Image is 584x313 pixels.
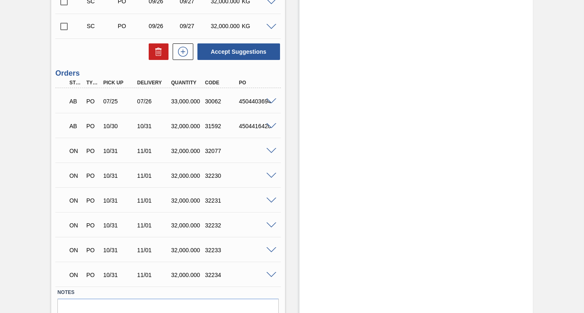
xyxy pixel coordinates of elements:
[197,43,280,60] button: Accept Suggestions
[169,148,206,154] div: 32,000.000
[237,123,273,129] div: 4504416420
[84,172,101,179] div: Purchase order
[67,80,84,86] div: Step
[135,80,172,86] div: Delivery
[135,272,172,278] div: 11/01/2025
[67,142,84,160] div: Negotiating Order
[67,266,84,284] div: Negotiating Order
[84,197,101,204] div: Purchase order
[147,23,180,29] div: 09/26/2025
[169,43,193,60] div: New suggestion
[203,272,240,278] div: 32234
[101,272,138,278] div: 10/31/2025
[203,222,240,229] div: 32232
[69,197,82,204] p: ON
[69,148,82,154] p: ON
[169,197,206,204] div: 32,000.000
[193,43,281,61] div: Accept Suggestions
[101,222,138,229] div: 10/31/2025
[135,123,172,129] div: 10/31/2025
[169,272,206,278] div: 32,000.000
[203,148,240,154] div: 32077
[84,222,101,229] div: Purchase order
[69,272,82,278] p: ON
[237,98,273,105] div: 4504403694
[145,43,169,60] div: Delete Suggestions
[67,191,84,210] div: Negotiating Order
[69,123,82,129] p: AB
[67,92,84,110] div: Awaiting Billing
[203,247,240,253] div: 32233
[101,247,138,253] div: 10/31/2025
[67,167,84,185] div: Negotiating Order
[135,148,172,154] div: 11/01/2025
[67,216,84,234] div: Negotiating Order
[69,172,82,179] p: ON
[169,123,206,129] div: 32,000.000
[101,123,138,129] div: 10/30/2025
[67,117,84,135] div: Awaiting Billing
[237,80,273,86] div: PO
[69,222,82,229] p: ON
[203,98,240,105] div: 30062
[101,148,138,154] div: 10/31/2025
[135,197,172,204] div: 11/01/2025
[178,23,211,29] div: 09/27/2025
[67,241,84,259] div: Negotiating Order
[101,197,138,204] div: 10/31/2025
[116,23,149,29] div: Purchase order
[84,80,101,86] div: Type
[169,80,206,86] div: Quantity
[203,80,240,86] div: Code
[69,247,82,253] p: ON
[169,247,206,253] div: 32,000.000
[84,148,101,154] div: Purchase order
[57,287,279,299] label: Notes
[135,172,172,179] div: 11/01/2025
[203,197,240,204] div: 32231
[135,247,172,253] div: 11/01/2025
[101,80,138,86] div: Pick up
[101,98,138,105] div: 07/25/2025
[84,98,101,105] div: Purchase order
[84,272,101,278] div: Purchase order
[203,172,240,179] div: 32230
[169,222,206,229] div: 32,000.000
[84,247,101,253] div: Purchase order
[85,23,118,29] div: Suggestion Created
[169,172,206,179] div: 32,000.000
[209,23,242,29] div: 32,000.000
[240,23,273,29] div: KG
[135,222,172,229] div: 11/01/2025
[55,69,281,78] h3: Orders
[69,98,82,105] p: AB
[203,123,240,129] div: 31592
[135,98,172,105] div: 07/26/2025
[84,123,101,129] div: Purchase order
[101,172,138,179] div: 10/31/2025
[169,98,206,105] div: 33,000.000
